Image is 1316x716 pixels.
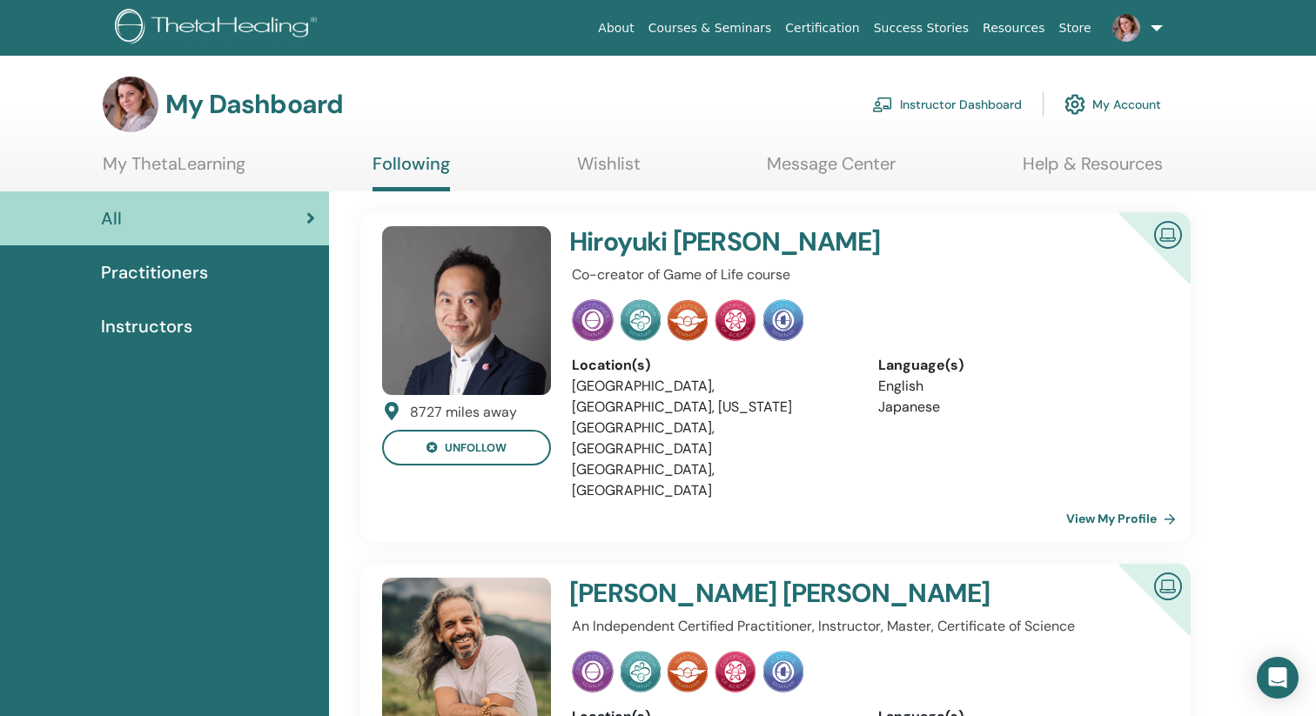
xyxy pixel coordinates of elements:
div: Location(s) [572,355,852,376]
span: Practitioners [101,259,208,285]
div: Open Intercom Messenger [1257,657,1299,699]
a: Store [1052,12,1098,44]
p: Co-creator of Game of Life course [572,264,1158,285]
a: View My Profile [1066,501,1183,536]
li: Japanese [878,397,1158,418]
a: Instructor Dashboard [872,85,1022,124]
img: chalkboard-teacher.svg [872,97,893,112]
button: unfollow [382,430,551,465]
img: default.jpg [103,77,158,132]
div: Certified Online Instructor [1091,564,1191,664]
span: All [101,205,122,231]
a: Wishlist [577,153,641,187]
div: 8727 miles away [410,402,517,423]
a: My Account [1064,85,1161,124]
img: logo.png [115,9,323,48]
a: Resources [976,12,1052,44]
li: English [878,376,1158,397]
img: Certified Online Instructor [1147,565,1189,605]
a: Success Stories [867,12,976,44]
div: Language(s) [878,355,1158,376]
img: Certified Online Instructor [1147,214,1189,253]
li: [GEOGRAPHIC_DATA], [GEOGRAPHIC_DATA] [572,459,852,501]
div: Certified Online Instructor [1091,212,1191,312]
img: default.jpg [382,226,551,395]
a: About [591,12,641,44]
a: Courses & Seminars [641,12,779,44]
h3: My Dashboard [165,89,343,120]
a: Message Center [767,153,896,187]
a: Following [373,153,450,191]
li: [GEOGRAPHIC_DATA], [GEOGRAPHIC_DATA], [US_STATE] [572,376,852,418]
li: [GEOGRAPHIC_DATA], [GEOGRAPHIC_DATA] [572,418,852,459]
h4: Hiroyuki [PERSON_NAME] [569,226,1059,258]
a: Certification [778,12,866,44]
a: Help & Resources [1023,153,1163,187]
a: My ThetaLearning [103,153,245,187]
img: cog.svg [1064,90,1085,119]
h4: [PERSON_NAME] [PERSON_NAME] [569,578,1059,609]
img: default.jpg [1112,14,1140,42]
p: An Independent Certified Practitioner, Instructor, Master, Certificate of Science [572,616,1158,637]
span: Instructors [101,313,192,339]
